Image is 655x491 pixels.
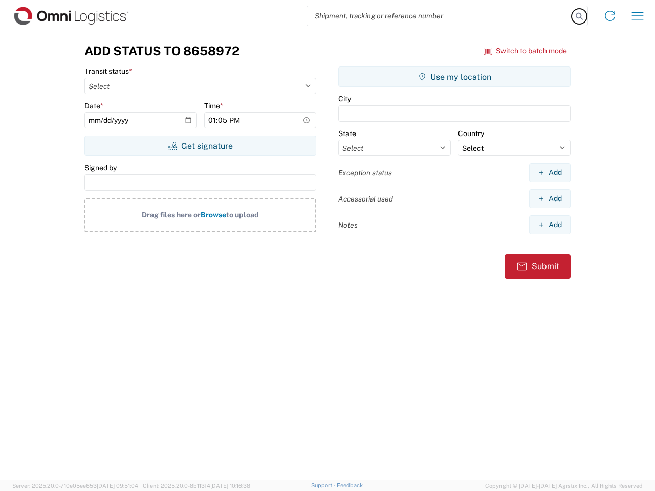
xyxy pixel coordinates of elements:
[338,129,356,138] label: State
[338,220,358,230] label: Notes
[529,189,571,208] button: Add
[226,211,259,219] span: to upload
[84,163,117,172] label: Signed by
[84,136,316,156] button: Get signature
[338,168,392,177] label: Exception status
[505,254,571,279] button: Submit
[338,94,351,103] label: City
[84,66,132,76] label: Transit status
[84,101,103,110] label: Date
[337,482,363,488] a: Feedback
[84,43,239,58] h3: Add Status to 8658972
[201,211,226,219] span: Browse
[338,66,571,87] button: Use my location
[484,42,567,59] button: Switch to batch mode
[204,101,223,110] label: Time
[142,211,201,219] span: Drag files here or
[458,129,484,138] label: Country
[12,483,138,489] span: Server: 2025.20.0-710e05ee653
[210,483,250,489] span: [DATE] 10:16:38
[338,194,393,204] label: Accessorial used
[97,483,138,489] span: [DATE] 09:51:04
[529,163,571,182] button: Add
[307,6,572,26] input: Shipment, tracking or reference number
[485,481,643,490] span: Copyright © [DATE]-[DATE] Agistix Inc., All Rights Reserved
[311,482,337,488] a: Support
[143,483,250,489] span: Client: 2025.20.0-8b113f4
[529,215,571,234] button: Add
